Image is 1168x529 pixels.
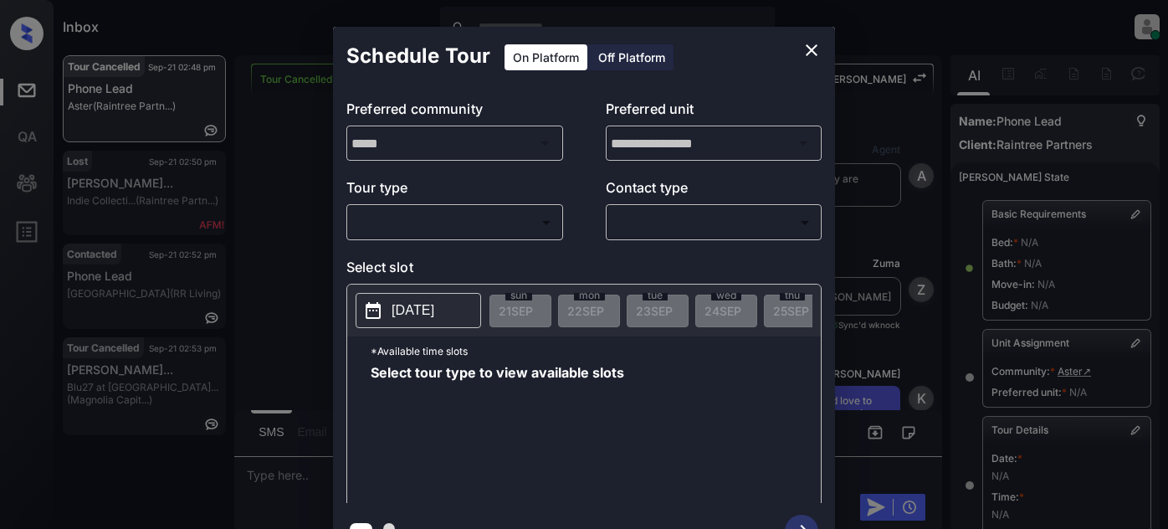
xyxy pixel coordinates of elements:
p: Preferred community [346,99,563,126]
p: Contact type [606,177,822,204]
button: close [795,33,828,67]
h2: Schedule Tour [333,27,504,85]
p: Preferred unit [606,99,822,126]
div: On Platform [505,44,587,70]
span: Select tour type to view available slots [371,366,624,500]
p: *Available time slots [371,336,821,366]
p: [DATE] [392,300,434,321]
button: [DATE] [356,293,481,328]
div: Off Platform [590,44,674,70]
p: Select slot [346,257,822,284]
p: Tour type [346,177,563,204]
